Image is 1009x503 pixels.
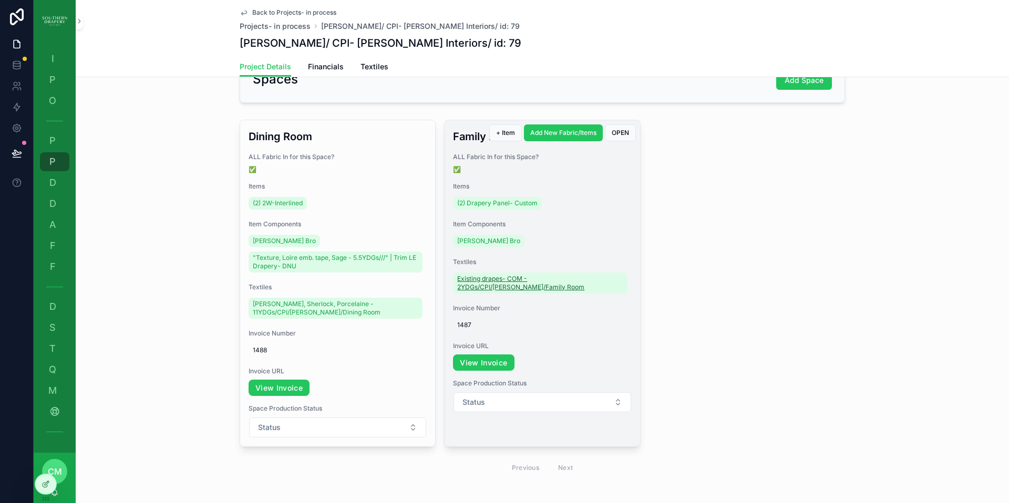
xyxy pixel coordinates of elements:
[457,275,623,291] span: Existing drapes- COM - 2YDGs/CPI/[PERSON_NAME]/Family Room
[249,283,427,291] span: Textiles
[240,61,291,72] span: Project Details
[249,251,423,273] a: "Texture, Loire emb. tape, Sage - 5.5YDGs///" | Trim LE Drapery- DNU
[48,465,62,478] span: cm
[47,364,58,375] span: Q
[47,156,58,167] span: P
[47,54,58,64] span: I
[453,304,631,312] span: Invoice Number
[453,379,631,387] span: Space Production Status
[47,385,58,396] span: M
[47,322,58,333] span: S
[47,96,58,106] span: O
[454,392,631,412] button: Select Button
[40,257,69,276] a: F
[453,342,631,350] span: Invoice URL
[249,298,423,319] a: [PERSON_NAME], Sherlock, Porcelaine - 11YDGs/CPI/[PERSON_NAME]/Dining Room
[40,318,69,337] a: S
[34,42,76,453] div: scrollable content
[47,198,58,209] span: D
[47,135,58,146] span: P
[453,182,631,191] span: Items
[462,397,485,407] span: Status
[249,367,427,375] span: Invoice URL
[249,220,427,228] span: Item Components
[453,354,514,371] a: View Invoice
[40,339,69,358] a: T
[249,182,427,191] span: Items
[40,381,69,400] a: M
[453,129,631,144] h3: Family Room
[249,380,310,396] a: View Invoice
[42,13,67,29] img: App logo
[40,173,69,192] a: D
[47,240,58,251] span: F
[453,165,631,174] span: ✅
[361,61,388,72] span: Textiles
[40,49,69,68] a: I
[40,131,69,150] a: P
[308,57,344,78] a: Financials
[40,360,69,379] a: Q
[47,343,58,354] span: T
[253,346,423,354] span: 1488
[785,75,823,86] span: Add Space
[40,70,69,89] a: P
[253,254,418,270] span: "Texture, Loire emb. tape, Sage - 5.5YDGs///" | Trim LE Drapery- DNU
[612,129,629,137] span: OPEN
[453,197,542,209] a: (2) Drapery Panel- Custom
[47,219,58,230] span: A
[489,124,522,141] button: + Item
[249,129,427,144] h3: Dining Room
[40,297,69,316] a: D
[308,61,344,72] span: Financials
[40,152,69,171] a: P
[40,91,69,110] a: O
[253,237,316,245] span: [PERSON_NAME] Bro
[253,71,298,88] h2: Spaces
[444,120,640,447] a: Family RoomALL Fabric In for this Space?✅Items(2) Drapery Panel- CustomItem Components[PERSON_NAM...
[40,236,69,255] a: F
[321,21,520,32] a: [PERSON_NAME]/ CPI- [PERSON_NAME] Interiors/ id: 79
[605,124,636,141] button: OPEN
[453,153,631,161] span: ALL Fabric In for this Space?
[252,8,336,17] span: Back to Projects- in process
[258,422,281,433] span: Status
[40,194,69,213] a: D
[457,199,538,207] span: (2) Drapery Panel- Custom
[496,129,515,137] span: + Item
[47,261,58,272] span: F
[253,199,303,207] span: (2) 2W-Interlined
[240,57,291,77] a: Project Details
[240,8,336,17] a: Back to Projects- in process
[249,153,427,161] span: ALL Fabric In for this Space?
[453,258,631,266] span: Textiles
[240,36,521,50] h1: [PERSON_NAME]/ CPI- [PERSON_NAME] Interiors/ id: 79
[249,404,427,413] span: Space Production Status
[453,235,524,247] a: [PERSON_NAME] Bro
[240,21,311,32] a: Projects- in process
[361,57,388,78] a: Textiles
[249,165,427,174] span: ✅
[47,301,58,312] span: D
[249,329,427,338] span: Invoice Number
[453,273,627,294] a: Existing drapes- COM - 2YDGs/CPI/[PERSON_NAME]/Family Room
[47,75,58,85] span: P
[249,235,320,247] a: [PERSON_NAME] Bro
[47,177,58,188] span: D
[457,237,520,245] span: [PERSON_NAME] Bro
[776,71,832,90] button: Add Space
[530,129,596,137] span: Add New Fabric/Items
[240,120,436,447] a: Dining RoomALL Fabric In for this Space?✅Items(2) 2W-InterlinedItem Components[PERSON_NAME] Bro"T...
[457,321,627,329] span: 1487
[453,220,631,228] span: Item Components
[249,197,307,209] a: (2) 2W-Interlined
[249,417,426,437] button: Select Button
[40,215,69,234] a: A
[524,124,603,141] button: Add New Fabric/Items
[253,300,418,317] span: [PERSON_NAME], Sherlock, Porcelaine - 11YDGs/CPI/[PERSON_NAME]/Dining Room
